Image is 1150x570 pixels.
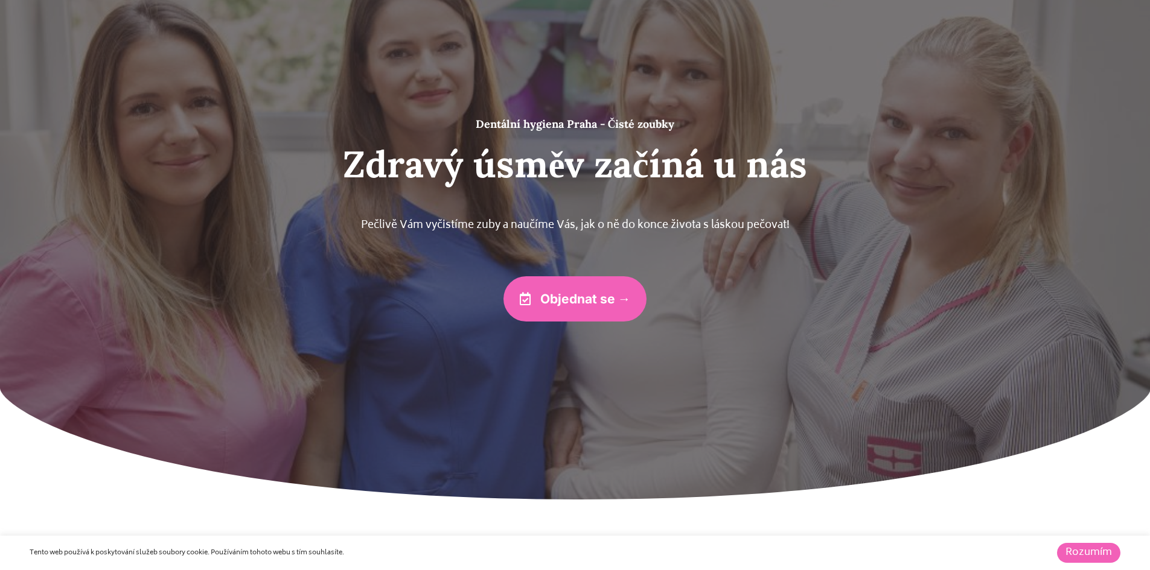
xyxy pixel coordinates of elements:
span: Objednat se → [540,293,631,305]
h1: Dentální hygiena Praha - Čisté zoubky [213,118,938,131]
p: Pečlivě Vám vyčistíme zuby a naučíme Vás, jak o ně do konce života s láskou pečovat! [213,217,938,236]
h2: Zdravý úsměv začíná u nás [213,142,938,186]
div: Tento web používá k poskytování služeb soubory cookie. Používáním tohoto webu s tím souhlasíte. [30,548,793,559]
a: Rozumím [1057,543,1120,563]
a: Objednat se → [503,276,647,321]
